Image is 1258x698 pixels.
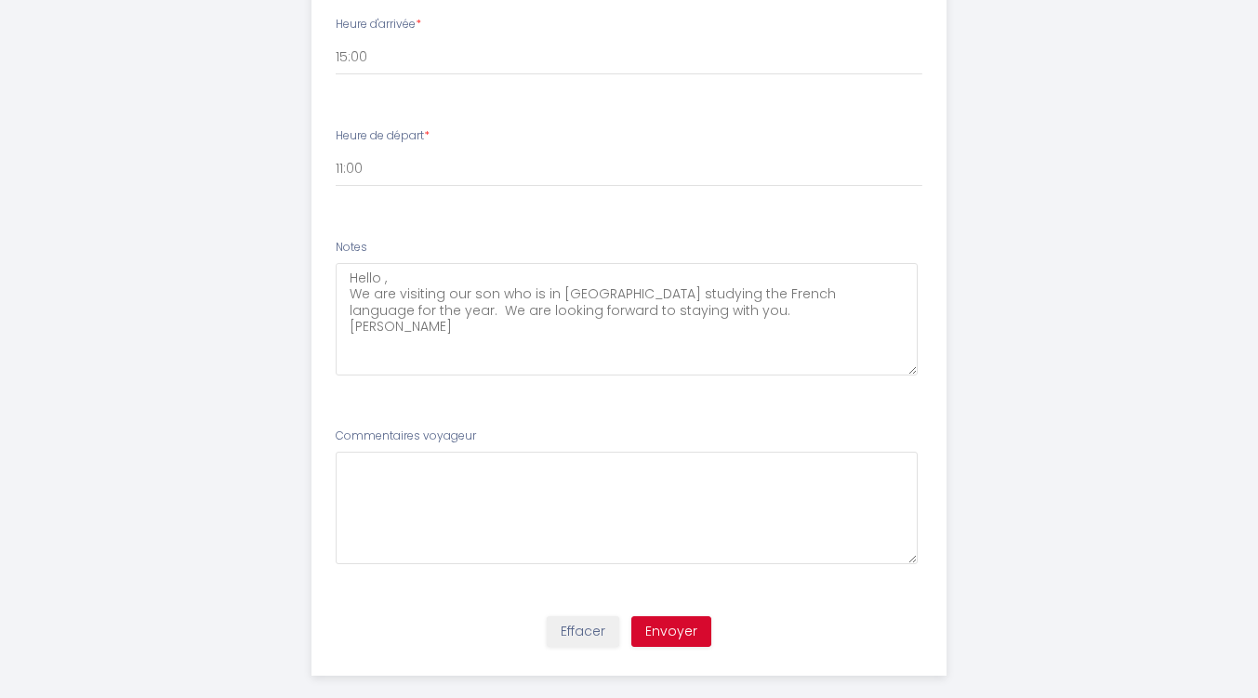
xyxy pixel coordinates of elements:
[631,616,711,648] button: Envoyer
[547,616,619,648] button: Effacer
[336,16,421,33] label: Heure d'arrivée
[336,127,430,145] label: Heure de départ
[336,239,367,257] label: Notes
[336,428,476,445] label: Commentaires voyageur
